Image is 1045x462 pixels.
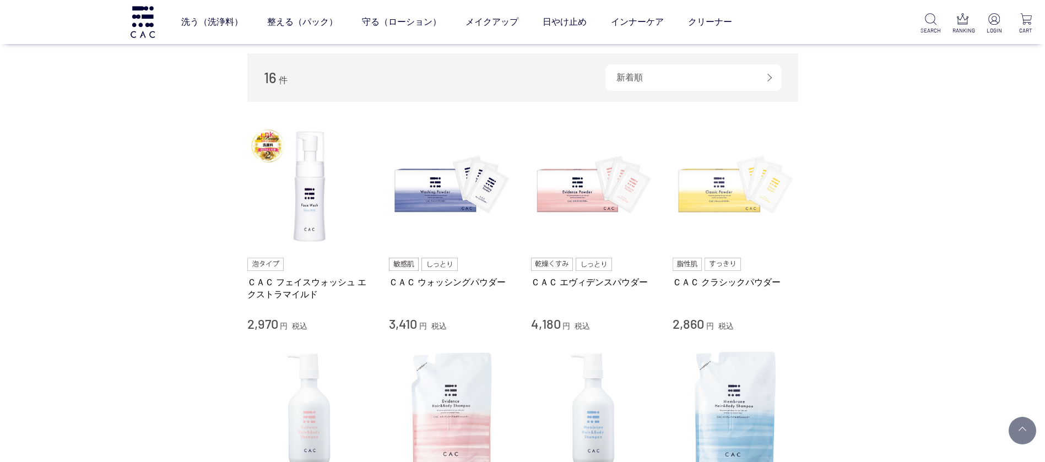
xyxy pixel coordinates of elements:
[421,258,458,271] img: しっとり
[576,258,612,271] img: しっとり
[575,322,590,330] span: 税込
[531,124,657,249] img: ＣＡＣ エヴィデンスパウダー
[389,124,515,249] img: ＣＡＣ ウォッシングパウダー
[688,7,732,37] a: クリーナー
[129,6,156,37] img: logo
[465,7,518,37] a: メイクアップ
[984,26,1004,35] p: LOGIN
[247,124,373,249] img: ＣＡＣ フェイスウォッシュ エクストラマイルド
[292,322,307,330] span: 税込
[279,75,288,85] span: 件
[543,7,587,37] a: 日やけ止め
[362,7,441,37] a: 守る（ローション）
[1016,26,1036,35] p: CART
[247,316,278,331] span: 2,970
[673,276,798,288] a: ＣＡＣ クラシックパウダー
[531,316,561,331] span: 4,180
[673,258,702,271] img: 脂性肌
[611,7,664,37] a: インナーケア
[181,7,243,37] a: 洗う（洗浄料）
[531,276,657,288] a: ＣＡＣ エヴィデンスパウダー
[431,322,447,330] span: 税込
[247,258,284,271] img: 泡タイプ
[673,124,798,249] img: ＣＡＣ クラシックパウダー
[984,13,1004,35] a: LOGIN
[718,322,734,330] span: 税込
[280,322,288,330] span: 円
[673,316,704,331] span: 2,860
[531,258,573,271] img: 乾燥くすみ
[706,322,714,330] span: 円
[952,13,973,35] a: RANKING
[389,316,417,331] span: 3,410
[605,64,782,91] div: 新着順
[264,69,277,86] span: 16
[389,276,515,288] a: ＣＡＣ ウォッシングパウダー
[267,7,338,37] a: 整える（パック）
[705,258,741,271] img: すっきり
[952,26,973,35] p: RANKING
[1016,13,1036,35] a: CART
[389,258,419,271] img: 敏感肌
[562,322,570,330] span: 円
[419,322,427,330] span: 円
[921,13,941,35] a: SEARCH
[921,26,941,35] p: SEARCH
[247,276,373,300] a: ＣＡＣ フェイスウォッシュ エクストラマイルド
